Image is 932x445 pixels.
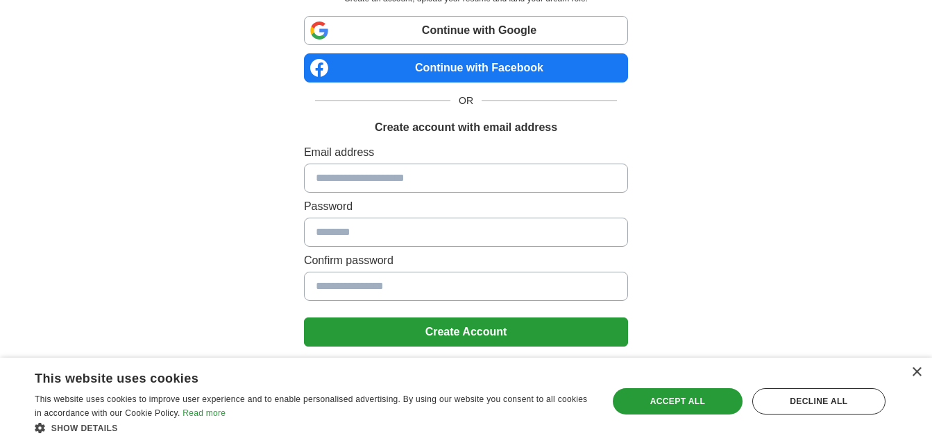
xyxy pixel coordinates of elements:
a: Continue with Google [304,16,628,45]
span: OR [450,94,482,108]
label: Email address [304,144,628,161]
h1: Create account with email address [375,119,557,136]
button: Create Account [304,317,628,347]
div: Accept all [613,388,743,415]
a: Continue with Facebook [304,53,628,82]
div: Decline all [752,388,886,415]
span: Show details [51,424,118,433]
a: Read more, opens a new window [183,408,226,418]
label: Password [304,198,628,215]
label: Confirm password [304,252,628,269]
div: Close [911,367,922,378]
div: This website uses cookies [35,366,556,387]
div: Show details [35,421,591,435]
span: This website uses cookies to improve user experience and to enable personalised advertising. By u... [35,394,587,418]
